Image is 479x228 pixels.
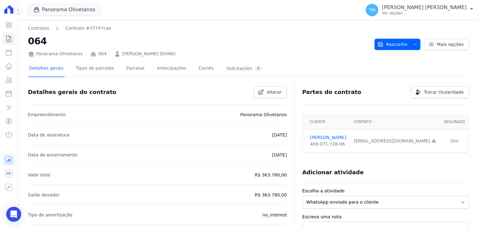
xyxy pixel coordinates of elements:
a: Trocar titularidade [411,86,469,98]
div: Panorama Olivetanos [28,51,83,57]
label: Escolha a atividade [302,188,469,194]
a: Alterar [254,86,287,98]
th: Contato [350,115,440,129]
nav: Breadcrumb [28,25,111,32]
a: Carnês [197,61,215,77]
p: [DATE] [272,131,287,139]
label: Escreva uma nota [302,214,469,220]
nav: Breadcrumb [28,25,370,32]
p: no_interest [263,211,287,219]
button: TM [PERSON_NAME] [PERSON_NAME] Ver opções [361,1,479,19]
button: Rascunho [375,39,420,50]
a: 064 [98,51,107,57]
p: Tipo de amortização [28,211,73,219]
p: Data de encerramento [28,151,78,159]
span: Rascunho [377,39,407,50]
th: Segurado [440,115,469,129]
h3: Adicionar atividade [302,169,364,176]
a: [PERSON_NAME] [310,134,346,141]
span: Alterar [267,89,282,95]
div: Solicitações [226,66,262,72]
div: 0 [255,66,262,72]
p: [DATE] [272,151,287,159]
p: Saldo devedor [28,191,60,199]
td: Sim [440,129,469,153]
a: Detalhes gerais [28,61,65,77]
div: Open Intercom Messenger [6,207,21,222]
p: R$ 363.780,00 [255,171,287,179]
button: Panorama Olivetanos [28,4,101,16]
a: Parcelas [125,61,146,77]
a: Solicitações0 [225,61,264,77]
p: Data de assinatura [28,131,70,139]
p: Ver opções [382,11,467,16]
p: Valor total [28,171,51,179]
div: [EMAIL_ADDRESS][DOMAIN_NAME] [354,138,436,144]
p: [PERSON_NAME] [PERSON_NAME] [382,4,467,11]
p: Empreendimento [28,111,66,118]
div: 409.071.728-06 [310,141,346,147]
h3: Partes do contrato [302,88,361,96]
a: Contrato #37747cae [65,25,111,32]
h3: Detalhes gerais do contrato [28,88,116,96]
a: Contratos [28,25,49,32]
a: Antecipações [156,61,187,77]
p: Panorama Olivetanos [240,111,287,118]
span: Mais opções [437,41,464,47]
a: Mais opções [424,39,469,50]
a: Tipos de parcelas [75,61,115,77]
span: Trocar titularidade [424,89,464,95]
p: R$ 363.780,00 [255,191,287,199]
span: TM [369,8,375,12]
th: Cliente [302,115,350,129]
h2: 064 [28,34,370,48]
a: [PERSON_NAME] DIVINO [122,51,176,57]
